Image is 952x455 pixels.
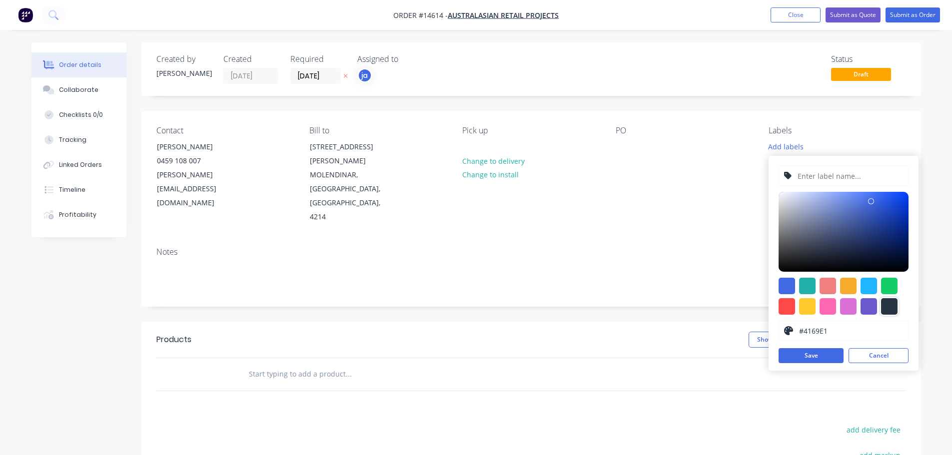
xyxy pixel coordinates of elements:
div: Timeline [59,185,85,194]
span: Order #14614 - [393,10,448,20]
div: Linked Orders [59,160,102,169]
button: ja [357,68,372,83]
button: Timeline [31,177,126,202]
input: Enter label name... [797,166,903,185]
div: #6a5acd [861,298,877,315]
button: Order details [31,52,126,77]
button: Change to delivery [457,154,530,167]
div: #13ce66 [881,278,898,294]
div: Order details [59,60,101,69]
div: Assigned to [357,54,457,64]
div: Bill to [309,126,446,135]
div: #1fb6ff [861,278,877,294]
div: MOLENDINAR, [GEOGRAPHIC_DATA], [GEOGRAPHIC_DATA], 4214 [310,168,393,224]
button: Cancel [849,348,909,363]
div: #da70d6 [840,298,857,315]
button: Show / Hide columns [749,332,826,348]
div: Created by [156,54,211,64]
div: #ffc82c [799,298,816,315]
div: [PERSON_NAME][EMAIL_ADDRESS][DOMAIN_NAME] [157,168,240,210]
div: [PERSON_NAME]0459 108 007[PERSON_NAME][EMAIL_ADDRESS][DOMAIN_NAME] [148,139,248,210]
div: Collaborate [59,85,98,94]
div: [PERSON_NAME] [156,68,211,78]
div: #f08080 [820,278,836,294]
button: Save [779,348,844,363]
a: Australasian Retail Projects [448,10,559,20]
button: Submit as Quote [826,7,881,22]
div: [STREET_ADDRESS][PERSON_NAME] [310,140,393,168]
button: add delivery fee [842,423,906,437]
div: #f6ab2f [840,278,857,294]
button: Checklists 0/0 [31,102,126,127]
button: Collaborate [31,77,126,102]
button: Add labels [763,139,809,153]
div: #ff69b4 [820,298,836,315]
div: Created [223,54,278,64]
button: Close [771,7,821,22]
button: Submit as Order [886,7,940,22]
input: Start typing to add a product... [248,364,448,384]
img: Factory [18,7,33,22]
div: Labels [769,126,906,135]
button: Linked Orders [31,152,126,177]
div: [STREET_ADDRESS][PERSON_NAME]MOLENDINAR, [GEOGRAPHIC_DATA], [GEOGRAPHIC_DATA], 4214 [301,139,401,224]
span: Draft [831,68,891,80]
div: 0459 108 007 [157,154,240,168]
div: Tracking [59,135,86,144]
div: [PERSON_NAME] [157,140,240,154]
div: Pick up [462,126,599,135]
div: Notes [156,247,906,257]
button: Tracking [31,127,126,152]
div: Products [156,334,191,346]
button: Change to install [457,168,524,181]
div: #4169e1 [779,278,795,294]
div: #20b2aa [799,278,816,294]
div: Status [831,54,906,64]
button: Profitability [31,202,126,227]
div: #273444 [881,298,898,315]
div: Required [290,54,345,64]
div: Profitability [59,210,96,219]
div: Checklists 0/0 [59,110,103,119]
div: Contact [156,126,293,135]
div: PO [616,126,753,135]
div: #ff4949 [779,298,795,315]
